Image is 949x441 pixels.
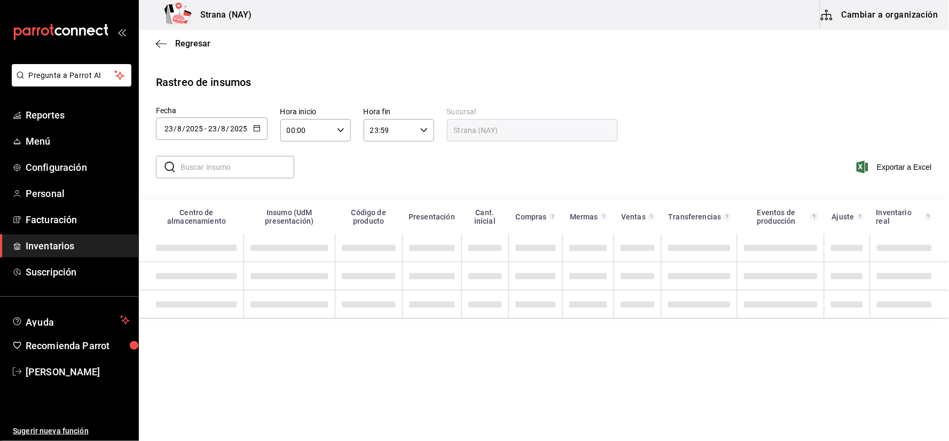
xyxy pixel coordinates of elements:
[569,212,599,221] div: Mermas
[26,239,130,253] span: Inventarios
[409,212,455,221] div: Presentación
[221,124,226,133] input: Month
[26,365,130,379] span: [PERSON_NAME]
[164,124,174,133] input: Day
[26,314,116,327] span: Ayuda
[26,186,130,201] span: Personal
[181,156,294,178] input: Buscar insumo
[185,124,203,133] input: Year
[601,212,608,221] svg: Total de presentación del insumo mermado en el rango de fechas seleccionado.
[13,426,130,437] span: Sugerir nueva función
[175,38,210,49] span: Regresar
[156,106,177,115] span: Fecha
[342,208,396,225] div: Código de producto
[550,212,556,221] svg: Total de presentación del insumo comprado en el rango de fechas seleccionado.
[182,124,185,133] span: /
[26,134,130,148] span: Menú
[26,212,130,227] span: Facturación
[208,124,217,133] input: Day
[250,208,328,225] div: Insumo (UdM presentación)
[831,212,856,221] div: Ajuste
[857,212,864,221] svg: Cantidad registrada mediante Ajuste manual y conteos en el rango de fechas seleccionado.
[230,124,248,133] input: Year
[12,64,131,86] button: Pregunta a Parrot AI
[859,161,932,174] button: Exportar a Excel
[156,208,237,225] div: Centro de almacenamiento
[177,124,182,133] input: Month
[7,77,131,89] a: Pregunta a Parrot AI
[811,212,818,221] svg: Total de presentación del insumo utilizado en eventos de producción en el rango de fechas selecci...
[668,212,722,221] div: Transferencias
[925,212,932,221] svg: Inventario real = + compras - ventas - mermas - eventos de producción +/- transferencias +/- ajus...
[648,212,655,221] svg: Total de presentación del insumo vendido en el rango de fechas seleccionado.
[156,74,251,90] div: Rastreo de insumos
[192,9,252,21] h3: Strana (NAY)
[26,108,130,122] span: Reportes
[876,208,923,225] div: Inventario real
[26,160,130,175] span: Configuración
[26,338,130,353] span: Recomienda Parrot
[217,124,221,133] span: /
[724,212,731,221] svg: Total de presentación del insumo transferido ya sea fuera o dentro de la sucursal en el rango de ...
[744,208,809,225] div: Eventos de producción
[515,212,547,221] div: Compras
[117,28,126,36] button: open_drawer_menu
[29,70,115,81] span: Pregunta a Parrot AI
[364,108,434,116] label: Hora fin
[468,208,502,225] div: Cant. inicial
[205,124,207,133] span: -
[226,124,230,133] span: /
[447,108,618,116] label: Sucursal
[156,38,210,49] button: Regresar
[620,212,647,221] div: Ventas
[174,124,177,133] span: /
[280,108,351,116] label: Hora inicio
[26,265,130,279] span: Suscripción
